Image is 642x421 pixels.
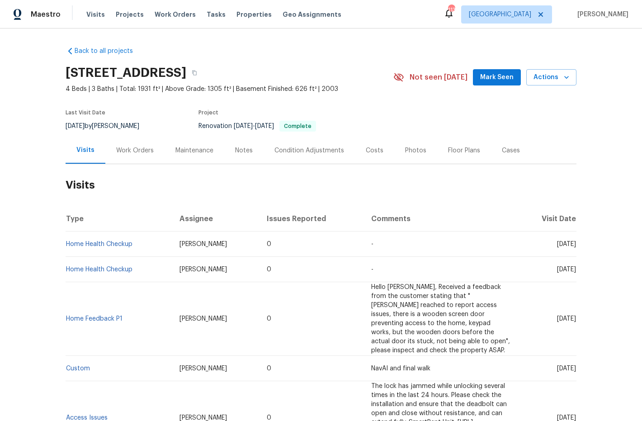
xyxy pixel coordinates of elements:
span: Geo Assignments [283,10,341,19]
button: Actions [526,69,576,86]
span: - [234,123,274,129]
h2: [STREET_ADDRESS] [66,68,186,77]
a: Access Issues [66,415,108,421]
span: Actions [533,72,569,83]
div: by [PERSON_NAME] [66,121,150,132]
span: [DATE] [557,316,576,322]
span: [PERSON_NAME] [179,266,227,273]
span: Mark Seen [480,72,514,83]
span: Renovation [198,123,316,129]
span: 0 [267,241,271,247]
span: Projects [116,10,144,19]
span: NavAI and final walk [371,365,430,372]
button: Mark Seen [473,69,521,86]
span: Maestro [31,10,61,19]
div: Notes [235,146,253,155]
span: 0 [267,316,271,322]
a: Home Feedback P1 [66,316,123,322]
span: 0 [267,266,271,273]
span: Not seen [DATE] [410,73,467,82]
span: Project [198,110,218,115]
span: [DATE] [557,241,576,247]
h2: Visits [66,164,576,206]
span: Visits [86,10,105,19]
span: - [371,266,373,273]
span: 0 [267,365,271,372]
span: Complete [280,123,315,129]
div: 113 [448,5,454,14]
div: Cases [502,146,520,155]
span: 4 Beds | 3 Baths | Total: 1931 ft² | Above Grade: 1305 ft² | Basement Finished: 626 ft² | 2003 [66,85,393,94]
span: [GEOGRAPHIC_DATA] [469,10,531,19]
span: Work Orders [155,10,196,19]
span: [DATE] [557,266,576,273]
span: [DATE] [557,365,576,372]
div: Floor Plans [448,146,480,155]
a: Custom [66,365,90,372]
a: Home Health Checkup [66,241,132,247]
span: Last Visit Date [66,110,105,115]
th: Assignee [172,206,260,232]
div: Photos [405,146,426,155]
span: [DATE] [255,123,274,129]
span: [DATE] [557,415,576,421]
a: Home Health Checkup [66,266,132,273]
span: [DATE] [66,123,85,129]
th: Visit Date [517,206,576,232]
span: 0 [267,415,271,421]
span: Tasks [207,11,226,18]
div: Work Orders [116,146,154,155]
a: Back to all projects [66,47,152,56]
th: Type [66,206,172,232]
span: [PERSON_NAME] [179,415,227,421]
div: Visits [76,146,94,155]
span: Properties [236,10,272,19]
span: - [371,241,373,247]
span: [PERSON_NAME] [179,365,227,372]
th: Comments [364,206,517,232]
span: Hello [PERSON_NAME], Received a feedback from the customer stating that " [PERSON_NAME] reached t... [371,284,510,354]
th: Issues Reported [260,206,363,232]
div: Costs [366,146,383,155]
span: [PERSON_NAME] [179,241,227,247]
div: Maintenance [175,146,213,155]
span: [PERSON_NAME] [179,316,227,322]
button: Copy Address [186,65,203,81]
span: [PERSON_NAME] [574,10,628,19]
div: Condition Adjustments [274,146,344,155]
span: [DATE] [234,123,253,129]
